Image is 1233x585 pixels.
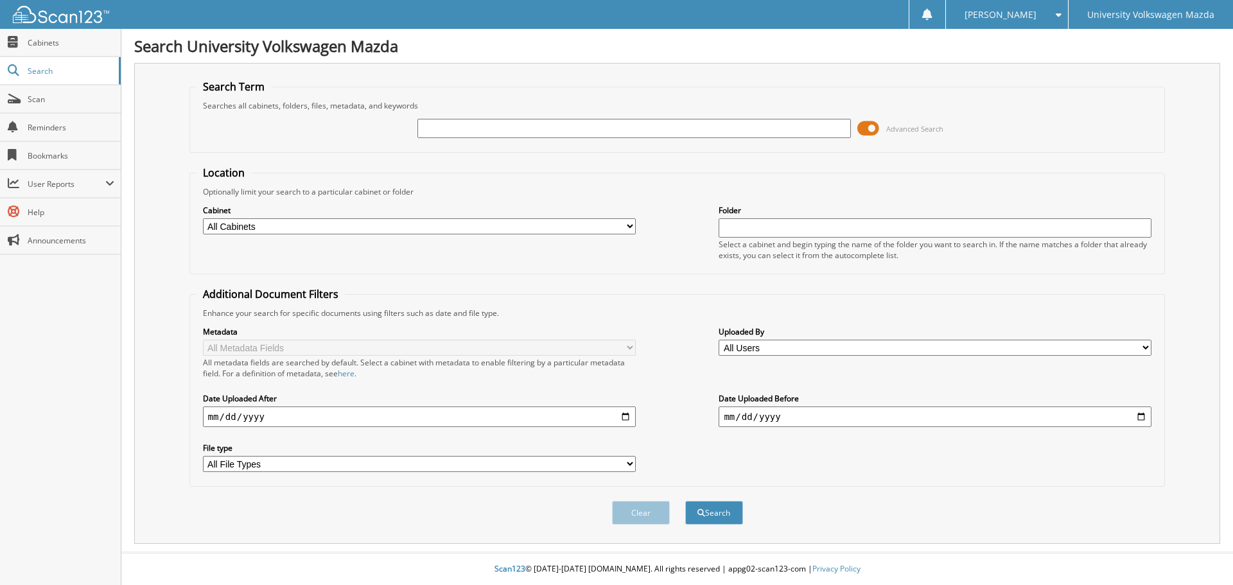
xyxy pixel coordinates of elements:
span: Announcements [28,235,114,246]
span: Reminders [28,122,114,133]
label: Date Uploaded Before [719,393,1151,404]
span: Search [28,65,112,76]
div: Select a cabinet and begin typing the name of the folder you want to search in. If the name match... [719,239,1151,261]
label: Metadata [203,326,636,337]
div: © [DATE]-[DATE] [DOMAIN_NAME]. All rights reserved | appg02-scan123-com | [121,554,1233,585]
label: Cabinet [203,205,636,216]
span: [PERSON_NAME] [965,11,1036,19]
legend: Additional Document Filters [197,287,345,301]
span: Scan [28,94,114,105]
label: Date Uploaded After [203,393,636,404]
div: Optionally limit your search to a particular cabinet or folder [197,186,1159,197]
legend: Search Term [197,80,271,94]
div: Searches all cabinets, folders, files, metadata, and keywords [197,100,1159,111]
span: Scan123 [494,563,525,574]
span: Cabinets [28,37,114,48]
label: File type [203,442,636,453]
a: here [338,368,354,379]
span: Advanced Search [886,124,943,134]
span: Help [28,207,114,218]
span: Bookmarks [28,150,114,161]
input: start [203,406,636,427]
label: Uploaded By [719,326,1151,337]
legend: Location [197,166,251,180]
label: Folder [719,205,1151,216]
div: Enhance your search for specific documents using filters such as date and file type. [197,308,1159,319]
a: Privacy Policy [812,563,861,574]
img: scan123-logo-white.svg [13,6,109,23]
button: Clear [612,501,670,525]
div: All metadata fields are searched by default. Select a cabinet with metadata to enable filtering b... [203,357,636,379]
input: end [719,406,1151,427]
span: University Volkswagen Mazda [1087,11,1214,19]
button: Search [685,501,743,525]
span: User Reports [28,179,105,189]
h1: Search University Volkswagen Mazda [134,35,1220,57]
